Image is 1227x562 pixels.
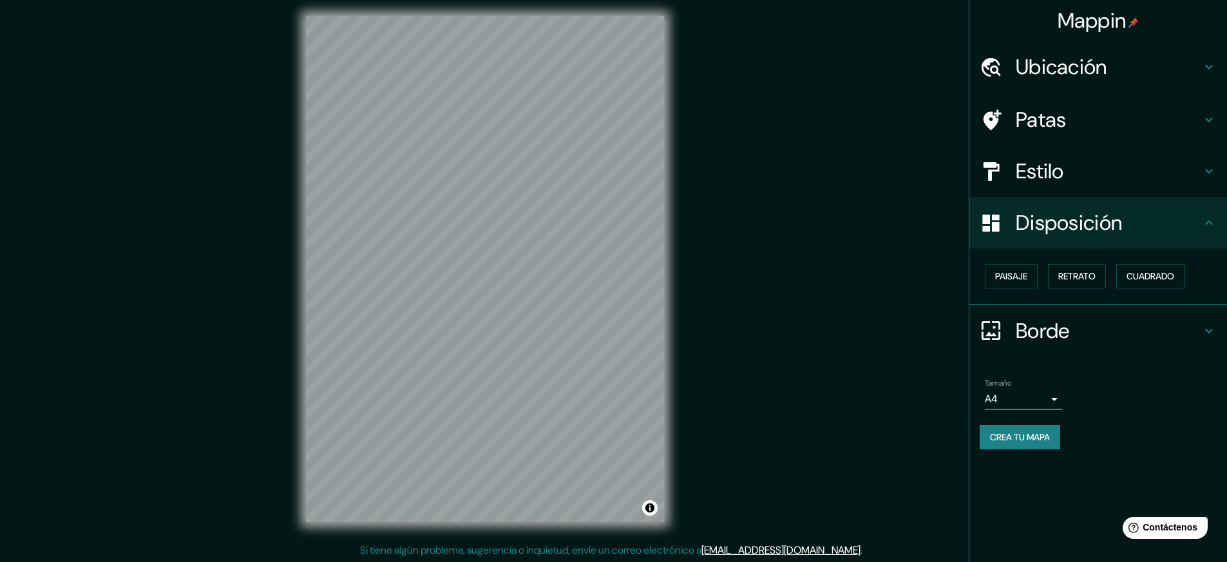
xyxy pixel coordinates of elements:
[969,94,1227,145] div: Patas
[985,378,1011,388] font: Tamaño
[862,543,864,557] font: .
[1016,158,1064,185] font: Estilo
[1016,106,1067,133] font: Patas
[1127,270,1174,282] font: Cuadrado
[1058,7,1127,34] font: Mappin
[990,431,1050,443] font: Crea tu mapa
[701,543,861,557] a: [EMAIL_ADDRESS][DOMAIN_NAME]
[360,543,701,557] font: Si tiene algún problema, sugerencia o inquietud, envíe un correo electrónico a
[1116,264,1184,288] button: Cuadrado
[306,16,664,522] canvas: Mapa
[861,543,862,557] font: .
[985,389,1062,409] div: A4
[1112,512,1213,548] iframe: Lanzador de widgets de ayuda
[980,425,1060,449] button: Crea tu mapa
[1016,53,1107,80] font: Ubicación
[1016,209,1122,236] font: Disposición
[864,543,867,557] font: .
[1058,270,1096,282] font: Retrato
[995,270,1027,282] font: Paisaje
[642,500,658,516] button: Activar o desactivar atribución
[1128,17,1139,28] img: pin-icon.png
[1016,317,1070,344] font: Borde
[969,197,1227,248] div: Disposición
[969,41,1227,93] div: Ubicación
[969,305,1227,357] div: Borde
[985,392,998,406] font: A4
[969,145,1227,197] div: Estilo
[985,264,1038,288] button: Paisaje
[1048,264,1106,288] button: Retrato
